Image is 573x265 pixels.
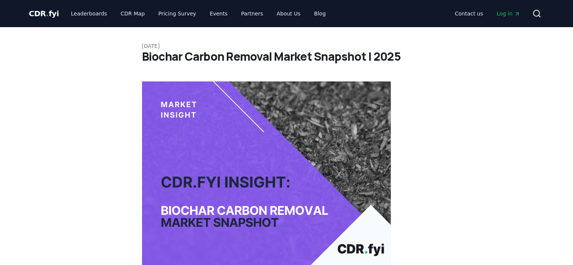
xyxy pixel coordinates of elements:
[204,7,234,20] a: Events
[497,10,520,17] span: Log in
[115,7,151,20] a: CDR Map
[449,7,489,20] a: Contact us
[152,7,202,20] a: Pricing Survey
[142,42,431,50] p: [DATE]
[235,7,269,20] a: Partners
[449,7,526,20] nav: Main
[29,9,59,18] span: CDR fyi
[65,7,332,20] nav: Main
[270,7,306,20] a: About Us
[29,8,59,19] a: CDR.fyi
[46,9,49,18] span: .
[308,7,332,20] a: Blog
[142,50,431,63] h1: Biochar Carbon Removal Market Snapshot | 2025
[65,7,113,20] a: Leaderboards
[490,7,526,20] a: Log in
